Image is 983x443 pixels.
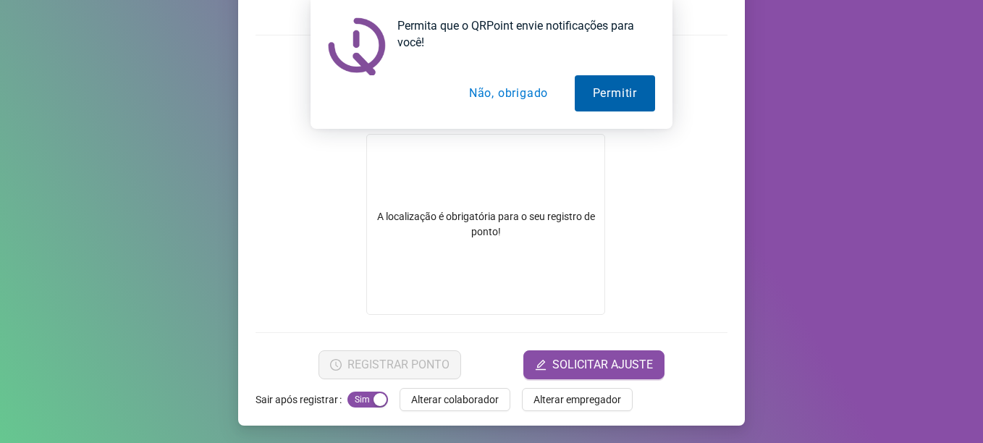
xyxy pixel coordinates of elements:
[256,388,347,411] label: Sair após registrar
[533,392,621,408] span: Alterar empregador
[451,75,566,111] button: Não, obrigado
[328,17,386,75] img: notification icon
[552,356,653,374] span: SOLICITAR AJUSTE
[535,359,547,371] span: edit
[575,75,655,111] button: Permitir
[386,17,655,51] div: Permita que o QRPoint envie notificações para você!
[400,388,510,411] button: Alterar colaborador
[523,350,665,379] button: editSOLICITAR AJUSTE
[522,388,633,411] button: Alterar empregador
[318,350,461,379] button: REGISTRAR PONTO
[367,209,604,240] div: A localização é obrigatória para o seu registro de ponto!
[411,392,499,408] span: Alterar colaborador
